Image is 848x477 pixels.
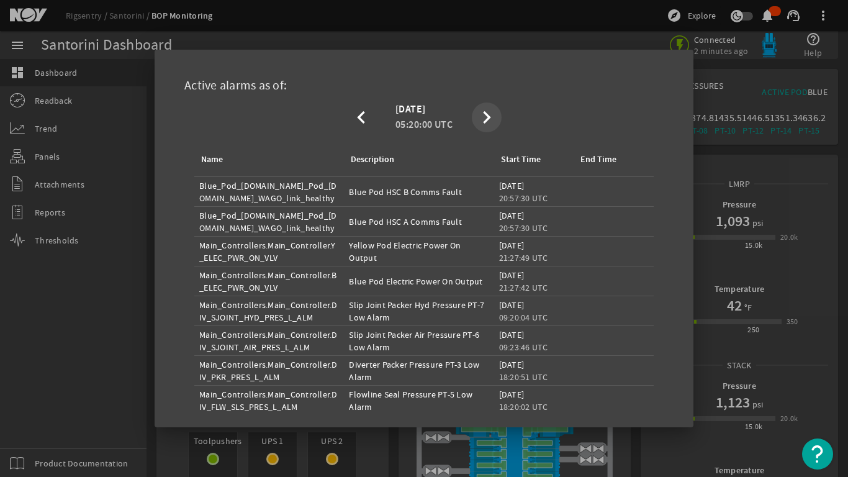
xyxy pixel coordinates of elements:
legacy-datetime-component: [DATE] [499,210,525,221]
legacy-datetime-component: 05:20:00 UTC [395,118,453,131]
div: Active alarms as of: [169,65,679,101]
mat-icon: chevron_right [474,110,499,125]
div: End Time [579,153,628,166]
button: Open Resource Center [802,438,833,470]
div: Flowline Seal Pressure PT-5 Low Alarm [349,388,489,413]
legacy-datetime-component: 21:27:42 UTC [499,282,548,293]
div: Slip Joint Packer Air Pressure PT-6 Low Alarm [349,329,489,353]
legacy-datetime-component: 09:20:04 UTC [499,312,548,323]
div: Main_Controllers.Main_Controller.DIV_SJOINT_AIR_PRES_L_ALM [199,329,339,353]
legacy-datetime-component: [DATE] [499,270,525,281]
div: Start Time [501,153,541,166]
legacy-datetime-component: [DATE] [499,329,525,340]
div: Main_Controllers.Main_Controller.Y_ELEC_PWR_ON_VLV [199,239,339,264]
legacy-datetime-component: 09:23:46 UTC [499,342,548,353]
legacy-datetime-component: [DATE] [499,240,525,251]
legacy-datetime-component: 20:57:30 UTC [499,193,548,204]
legacy-datetime-component: 21:27:49 UTC [499,252,548,263]
div: Main_Controllers.Main_Controller.DIV_SJOINT_HYD_PRES_L_ALM [199,299,339,324]
mat-icon: chevron_left [349,110,374,125]
div: Description [351,153,394,166]
legacy-datetime-component: [DATE] [499,359,525,370]
legacy-datetime-component: [DATE] [499,299,525,311]
div: Start Time [499,153,552,166]
div: Slip Joint Packer Hyd Pressure PT-7 Low Alarm [349,299,489,324]
div: Description [349,153,405,166]
div: Blue Pod HSC A Comms Fault [349,216,462,228]
div: End Time [580,153,616,166]
div: Main_Controllers.Main_Controller.DIV_FLW_SLS_PRES_L_ALM [199,388,339,413]
div: Name [201,153,223,166]
div: Main_Controllers.Main_Controller.DIV_PKR_PRES_L_ALM [199,358,339,383]
div: Blue Pod Electric Power On Output [349,275,482,288]
div: Blue_Pod_[DOMAIN_NAME]_Pod_[DOMAIN_NAME]_WAGO_link_healthy [199,209,339,234]
legacy-datetime-component: [DATE] [499,180,525,191]
div: Diverter Packer Pressure PT-3 Low Alarm [349,358,489,383]
legacy-datetime-component: 20:57:30 UTC [499,222,548,234]
div: Main_Controllers.Main_Controller.B_ELEC_PWR_ON_VLV [199,269,339,294]
div: Yellow Pod Electric Power On Output [349,239,489,264]
legacy-datetime-component: 18:20:51 UTC [499,371,548,383]
legacy-datetime-component: [DATE] [395,102,426,116]
div: Blue Pod HSC B Comms Fault [349,186,462,198]
div: Blue_Pod_[DOMAIN_NAME]_Pod_[DOMAIN_NAME]_WAGO_link_healthy [199,179,339,204]
legacy-datetime-component: [DATE] [499,389,525,400]
div: Name [199,153,234,166]
legacy-datetime-component: 18:20:02 UTC [499,401,548,412]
